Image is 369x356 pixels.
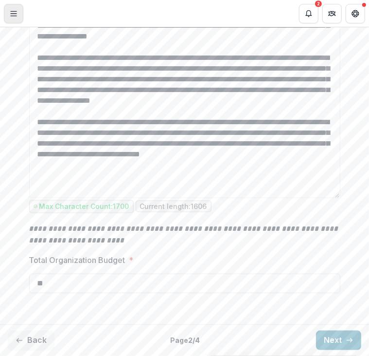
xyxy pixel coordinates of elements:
[322,4,342,23] button: Partners
[315,0,322,7] div: 2
[316,331,361,350] button: Next
[39,203,129,211] p: Max Character Count: 1700
[171,335,200,345] p: Page 2 / 4
[299,4,318,23] button: Notifications
[140,203,207,211] p: Current length: 1606
[346,4,365,23] button: Get Help
[8,331,54,350] button: Back
[29,254,125,266] p: Total Organization Budget
[4,4,23,23] button: Toggle Menu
